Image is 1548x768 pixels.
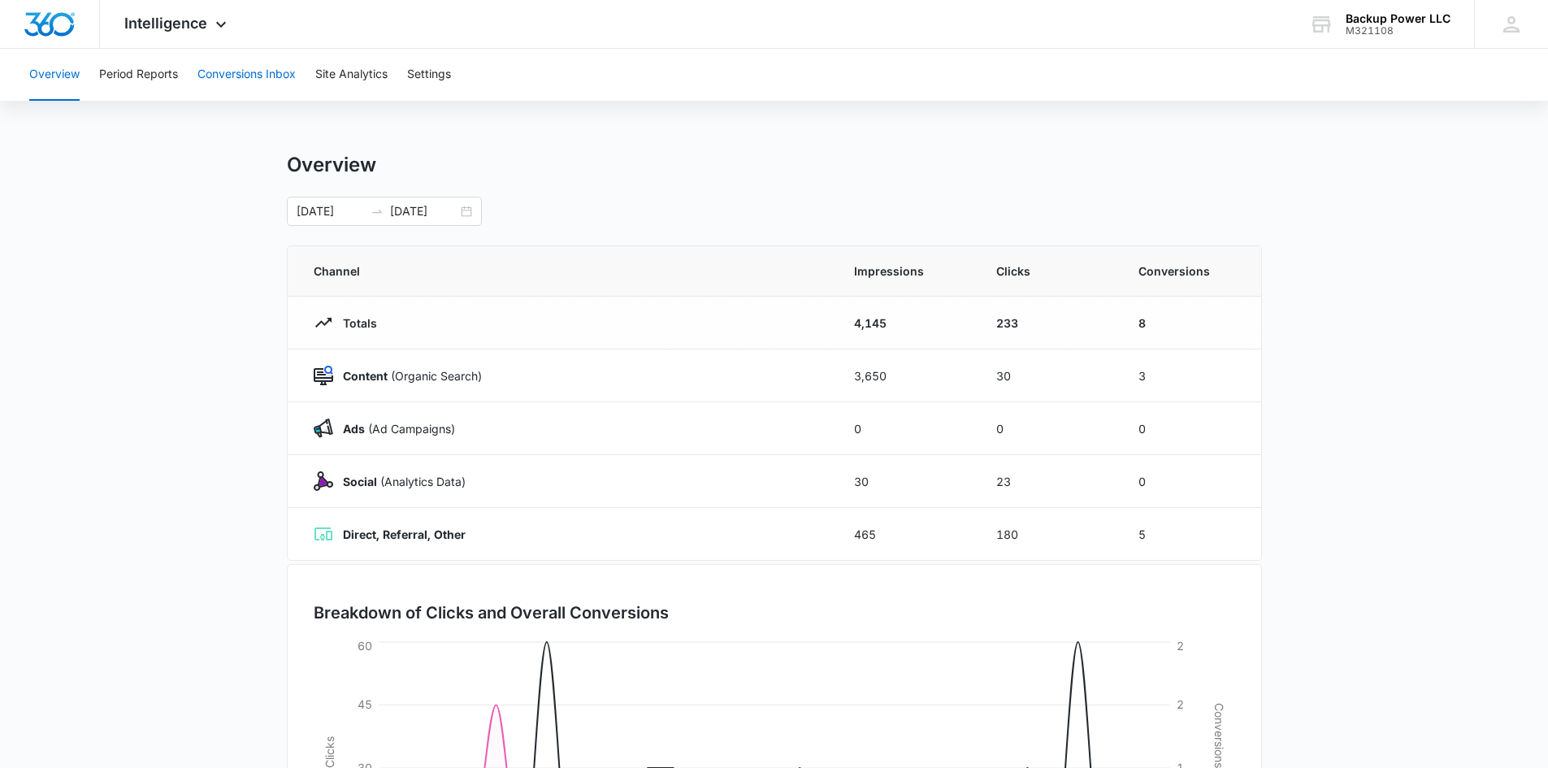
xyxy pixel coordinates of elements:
[358,639,372,653] tspan: 60
[314,366,333,385] img: Content
[977,402,1119,455] td: 0
[1119,508,1261,561] td: 5
[333,367,482,384] p: (Organic Search)
[297,202,364,220] input: Start date
[333,420,455,437] p: (Ad Campaigns)
[1177,639,1184,653] tspan: 2
[333,315,377,332] p: Totals
[322,736,336,768] tspan: Clicks
[977,508,1119,561] td: 180
[314,601,669,625] h3: Breakdown of Clicks and Overall Conversions
[835,508,977,561] td: 465
[343,475,377,488] strong: Social
[1119,349,1261,402] td: 3
[29,49,80,101] button: Overview
[343,369,388,383] strong: Content
[371,205,384,218] span: swap-right
[835,402,977,455] td: 0
[1119,455,1261,508] td: 0
[1346,25,1450,37] div: account id
[1346,12,1450,25] div: account name
[343,422,365,436] strong: Ads
[835,349,977,402] td: 3,650
[197,49,296,101] button: Conversions Inbox
[343,527,466,541] strong: Direct, Referral, Other
[996,263,1099,280] span: Clicks
[977,349,1119,402] td: 30
[358,697,372,711] tspan: 45
[854,263,957,280] span: Impressions
[977,297,1119,349] td: 233
[1177,697,1184,711] tspan: 2
[1138,263,1235,280] span: Conversions
[124,15,207,32] span: Intelligence
[407,49,451,101] button: Settings
[371,205,384,218] span: to
[287,153,376,177] h1: Overview
[977,455,1119,508] td: 23
[390,202,457,220] input: End date
[1119,297,1261,349] td: 8
[1212,703,1226,768] tspan: Conversions
[333,473,466,490] p: (Analytics Data)
[99,49,178,101] button: Period Reports
[835,455,977,508] td: 30
[1119,402,1261,455] td: 0
[314,471,333,491] img: Social
[315,49,388,101] button: Site Analytics
[314,419,333,438] img: Ads
[314,263,815,280] span: Channel
[835,297,977,349] td: 4,145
